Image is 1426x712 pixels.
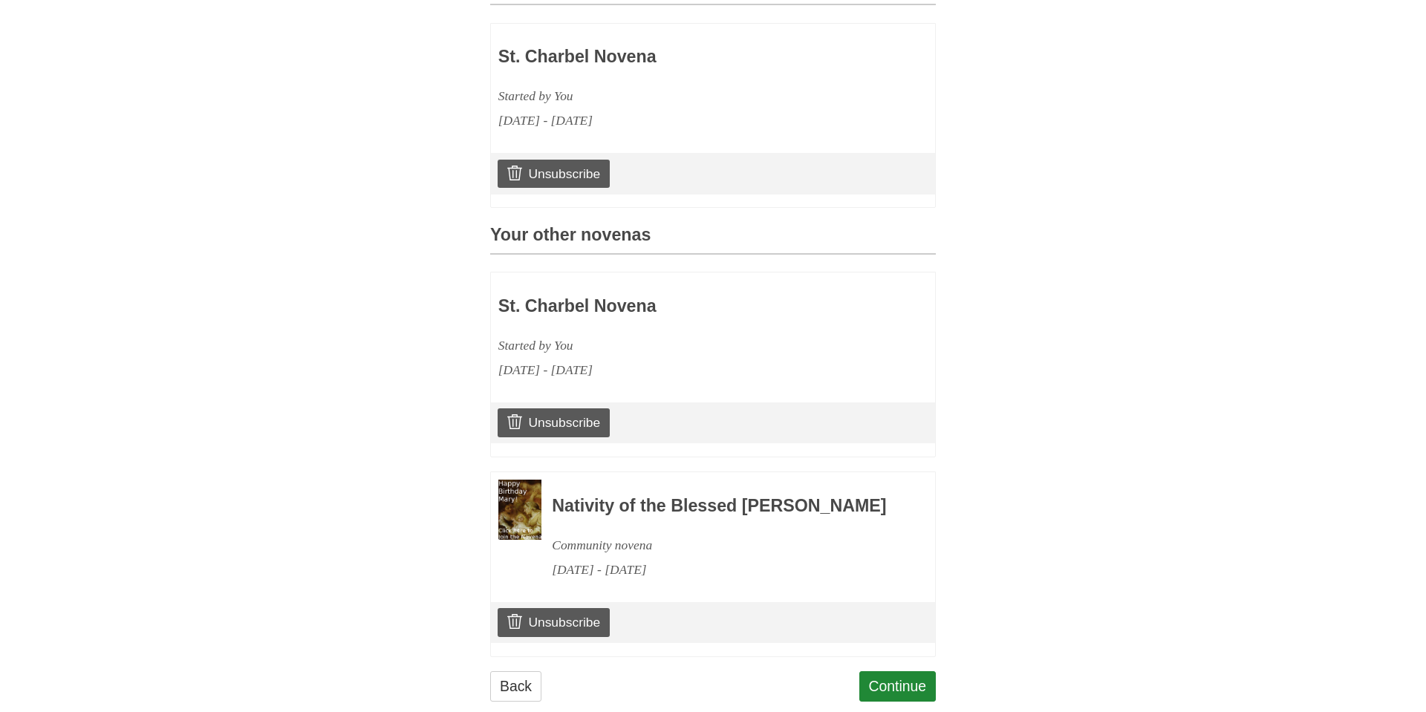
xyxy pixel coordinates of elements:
h3: St. Charbel Novena [498,297,841,316]
div: Community novena [552,533,895,558]
h3: Nativity of the Blessed [PERSON_NAME] [552,497,895,516]
div: [DATE] - [DATE] [552,558,895,582]
h3: Your other novenas [490,226,936,255]
a: Continue [859,671,937,702]
a: Unsubscribe [498,160,610,188]
a: Unsubscribe [498,408,610,437]
a: Unsubscribe [498,608,610,636]
a: Back [490,671,541,702]
div: [DATE] - [DATE] [498,108,841,133]
img: Novena image [498,480,541,540]
div: [DATE] - [DATE] [498,358,841,382]
div: Started by You [498,333,841,358]
div: Started by You [498,84,841,108]
h3: St. Charbel Novena [498,48,841,67]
